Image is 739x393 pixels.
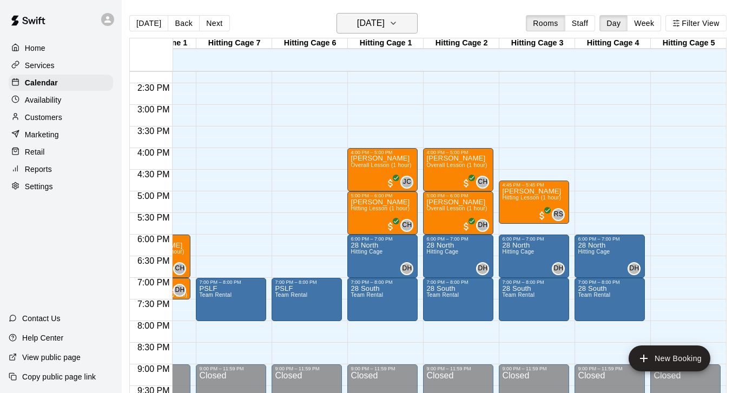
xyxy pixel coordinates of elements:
div: 9:00 PM – 11:59 PM [578,366,642,371]
div: 5:00 PM – 6:00 PM: Erik Moday [347,191,418,235]
a: Customers [9,109,113,125]
span: DH [629,263,639,274]
span: Team Rental [275,292,307,298]
span: DH [175,285,184,296]
span: CH [175,263,184,274]
p: Customers [25,112,62,123]
div: 6:00 PM – 7:00 PM [351,236,414,242]
span: 7:30 PM [135,299,173,309]
button: [DATE] [336,13,418,34]
div: Jaiden Cioffi [400,176,413,189]
div: 4:00 PM – 5:00 PM [351,150,414,155]
span: Ryan Schubert [556,208,565,221]
span: Team Rental [578,292,610,298]
h6: [DATE] [357,16,385,31]
div: Hitting Cage 6 [272,38,348,49]
span: Daniel Hupart [405,262,413,275]
span: 5:00 PM [135,191,173,201]
span: Jaiden Cioffi [405,176,413,189]
div: 6:00 PM – 7:00 PM: 28 North [575,235,645,278]
div: 7:00 PM – 8:00 PM: 28 South [499,278,569,321]
span: Overall Lesson (1 hour) [426,205,487,211]
button: add [629,345,710,371]
div: 6:00 PM – 7:00 PM [426,236,490,242]
span: All customers have paid [385,221,396,232]
span: All customers have paid [385,178,396,189]
p: Services [25,60,55,71]
div: 7:00 PM – 8:00 PM: PSLF [272,278,342,321]
div: 9:00 PM – 11:59 PM [199,366,263,371]
div: 5:00 PM – 6:00 PM: Aiden Taylor [423,191,493,235]
p: Home [25,43,45,54]
span: 6:30 PM [135,256,173,265]
div: 9:00 PM – 11:59 PM [351,366,414,371]
span: DH [478,220,487,231]
div: 6:00 PM – 7:00 PM: 28 North [423,235,493,278]
div: 4:00 PM – 5:00 PM [426,150,490,155]
span: 8:00 PM [135,321,173,330]
span: Hitting Lesson (1 hour) [351,205,410,211]
p: Marketing [25,129,59,140]
span: DH [402,263,412,274]
div: Marketing [9,126,113,143]
span: Hitting Cage [351,249,382,255]
p: Settings [25,181,53,192]
span: Hitting Cage [426,249,458,255]
div: Daniel Hupart [400,262,413,275]
p: Help Center [22,332,63,343]
span: Overall Lesson (1 hour) [351,162,411,168]
button: Back [168,15,200,31]
button: Rooms [526,15,565,31]
span: Daniel Hupart [632,262,641,275]
div: 6:00 PM – 7:00 PM: 28 North [347,235,418,278]
div: Conner Hall [173,262,186,275]
span: DH [553,263,563,274]
span: Daniel Hupart [480,219,489,232]
div: 6:00 PM – 7:00 PM [502,236,566,242]
span: Daniel Hupart [177,284,186,297]
span: Conner Hall [177,262,186,275]
div: 7:00 PM – 8:00 PM [578,279,642,285]
div: 5:00 PM – 6:00 PM [426,193,490,198]
span: 5:30 PM [135,213,173,222]
p: View public page [22,352,81,363]
span: Team Rental [502,292,535,298]
button: Staff [565,15,596,31]
span: Daniel Hupart [480,262,489,275]
span: 7:00 PM [135,278,173,287]
a: Home [9,40,113,56]
p: Contact Us [22,313,61,324]
a: Availability [9,92,113,108]
div: 9:00 PM – 11:59 PM [502,366,566,371]
span: CH [402,220,412,231]
div: 7:00 PM – 8:00 PM [275,279,339,285]
div: 4:00 PM – 5:00 PM: Keaton Lambert [423,148,493,191]
p: Availability [25,95,62,105]
div: 9:00 PM – 11:59 PM [275,366,339,371]
span: Hitting Lesson (1 hour) [502,195,561,201]
div: 6:00 PM – 7:00 PM [578,236,642,242]
div: Hitting Cage 7 [196,38,272,49]
div: Conner Hall [476,176,489,189]
a: Calendar [9,75,113,91]
a: Services [9,57,113,74]
div: Hitting Cage 1 [348,38,424,49]
div: Daniel Hupart [628,262,641,275]
a: Settings [9,178,113,195]
div: Hitting Cage 4 [575,38,651,49]
div: 5:00 PM – 6:00 PM [351,193,414,198]
div: Hitting Cage 5 [651,38,727,49]
div: 7:00 PM – 8:00 PM: PSLF [196,278,266,321]
span: 8:30 PM [135,343,173,352]
span: Daniel Hupart [556,262,565,275]
div: 6:00 PM – 7:00 PM: 28 North [499,235,569,278]
a: Reports [9,161,113,177]
button: Filter View [665,15,726,31]
div: 7:00 PM – 8:00 PM [351,279,414,285]
span: 4:30 PM [135,170,173,179]
div: Conner Hall [400,219,413,232]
